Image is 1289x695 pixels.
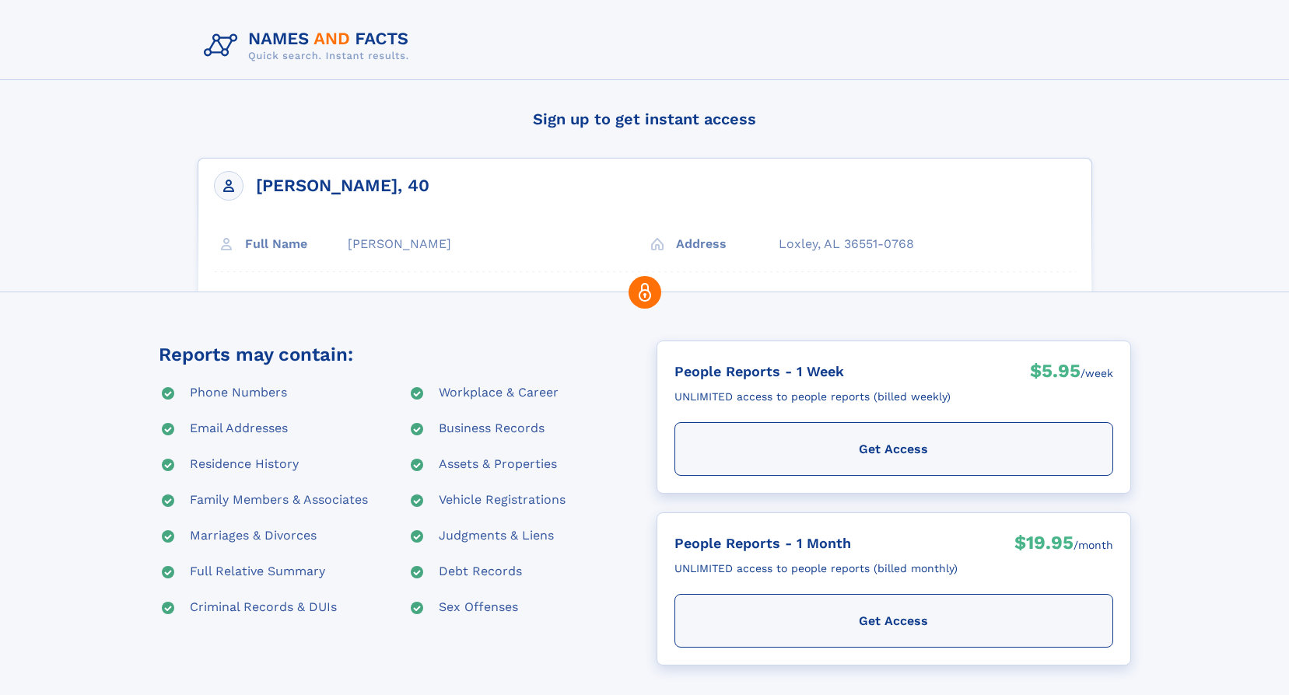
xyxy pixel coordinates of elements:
div: Workplace & Career [439,384,559,403]
div: Get Access [674,594,1113,648]
div: $19.95 [1014,530,1074,560]
div: Marriages & Divorces [190,527,317,546]
div: Get Access [674,422,1113,476]
div: Sex Offenses [439,599,518,617]
div: Reports may contain: [159,341,353,368]
div: Vehicle Registrations [439,491,566,510]
div: Criminal Records & DUIs [190,599,337,617]
div: Business Records [439,420,545,438]
div: /month [1074,530,1113,560]
div: Phone Numbers [190,384,287,403]
img: Logo Names and Facts [198,25,422,67]
div: Full Relative Summary [190,563,325,581]
div: /week [1081,358,1113,388]
div: Email Addresses [190,420,288,438]
div: $5.95 [1030,358,1081,388]
div: Family Members & Associates [190,491,368,510]
div: People Reports - 1 Week [674,358,951,384]
div: Debt Records [439,563,522,581]
div: Assets & Properties [439,456,557,474]
div: Judgments & Liens [439,527,554,546]
div: UNLIMITED access to people reports (billed weekly) [674,384,951,410]
div: People Reports - 1 Month [674,530,958,556]
h4: Sign up to get instant access [198,96,1092,142]
div: UNLIMITED access to people reports (billed monthly) [674,556,958,581]
div: Residence History [190,456,299,474]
